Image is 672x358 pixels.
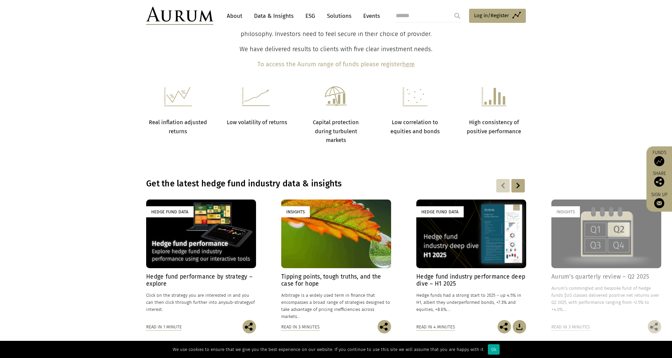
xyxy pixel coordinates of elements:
[488,344,500,355] div: Ok
[474,11,509,20] span: Log in/Register
[146,7,213,25] img: Aurum
[251,10,297,22] a: Data & Insights
[416,273,526,287] h4: Hedge fund industry performance deep dive – H1 2025
[513,320,526,333] img: Download Article
[149,119,207,134] strong: Real inflation adjusted returns
[551,206,580,217] div: Insights
[243,320,256,333] img: Share this post
[281,200,391,320] a: Insights Tipping points, tough truths, and the case for hope Arbitrage is a widely used term in f...
[650,171,669,187] div: Share
[146,273,256,287] h4: Hedge fund performance by strategy – explore
[551,323,590,331] div: Read in 3 minutes
[467,119,521,134] strong: High consistency of positive performance
[146,179,439,189] h3: Get the latest hedge fund industry data & insights
[324,10,355,22] a: Solutions
[281,206,310,217] div: Insights
[281,292,391,320] p: Arbitrage is a widely used term in finance that encompasses a broad range of strategies designed ...
[416,292,526,313] p: Hedge funds had a strong start to 2025 – up 4.5% in H1, albeit they underperformed bonds, +7.3% a...
[416,323,455,331] div: Read in 4 minutes
[390,119,440,134] strong: Low correlation to equities and bonds
[650,192,669,208] a: Sign up
[654,198,664,208] img: Sign up to our newsletter
[225,300,251,305] span: sub-strategy
[451,9,464,23] input: Submit
[257,61,402,68] b: To access the Aurum range of funds please register
[146,200,256,320] a: Hedge Fund Data Hedge fund performance by strategy – explore Click on the strategy you are intere...
[146,206,194,217] div: Hedge Fund Data
[146,292,256,313] p: Click on the strategy you are interested in and you can then click through further into any of in...
[650,150,669,166] a: Funds
[654,177,664,187] img: Share this post
[281,323,320,331] div: Read in 3 minutes
[551,285,661,313] p: Aurum’s commingled and bespoke fund of hedge funds $US classes delivered positive net returns ove...
[223,10,246,22] a: About
[378,320,391,333] img: Share this post
[302,10,319,22] a: ESG
[240,45,432,53] span: We have delivered results to clients with five clear investment needs.
[498,320,511,333] img: Share this post
[654,156,664,166] img: Access Funds
[146,323,182,331] div: Read in 1 minute
[313,119,359,143] strong: Capital protection during turbulent markets
[227,119,287,126] strong: Low volatility of returns
[360,10,380,22] a: Events
[469,9,526,23] a: Log in/Register
[551,273,661,280] h4: Aurum’s quarterly review – Q2 2025
[281,273,391,287] h4: Tipping points, tough truths, and the case for hope
[402,61,415,68] a: here
[416,200,526,320] a: Hedge Fund Data Hedge fund industry performance deep dive – H1 2025 Hedge funds had a strong star...
[648,320,661,333] img: Share this post
[416,206,464,217] div: Hedge Fund Data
